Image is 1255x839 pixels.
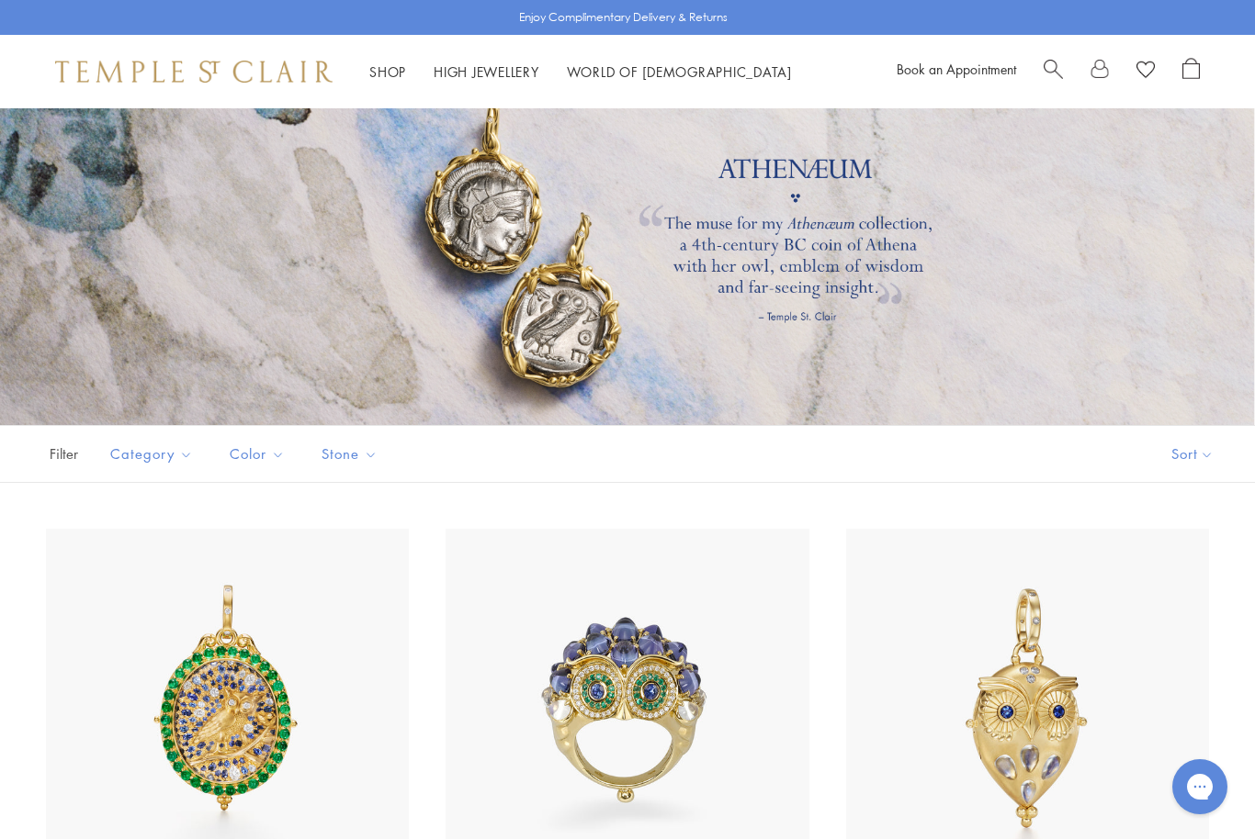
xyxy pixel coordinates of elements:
a: View Wishlist [1136,58,1155,85]
a: Open Shopping Bag [1182,58,1200,85]
button: Category [96,433,207,475]
button: Show sort by [1130,426,1255,482]
button: Color [216,433,299,475]
a: Book an Appointment [897,60,1016,78]
p: Enjoy Complimentary Delivery & Returns [519,8,728,27]
span: Color [220,442,299,465]
img: Temple St. Clair [55,61,333,83]
a: High JewelleryHigh Jewellery [434,62,539,81]
a: Search [1044,58,1063,85]
a: World of [DEMOGRAPHIC_DATA]World of [DEMOGRAPHIC_DATA] [567,62,792,81]
nav: Main navigation [369,61,792,84]
a: ShopShop [369,62,406,81]
span: Stone [312,442,391,465]
iframe: Gorgias live chat messenger [1163,753,1237,821]
span: Category [101,442,207,465]
button: Stone [308,433,391,475]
